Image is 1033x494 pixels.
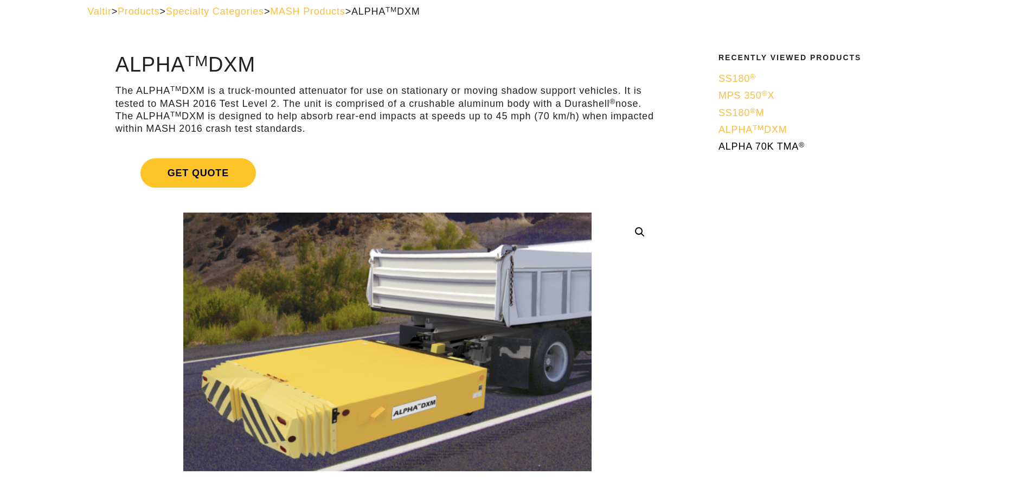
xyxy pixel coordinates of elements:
[718,107,939,119] a: SS180®M
[166,6,264,17] a: Specialty Categories
[140,158,256,188] span: Get Quote
[718,124,787,135] span: ALPHA DXM
[753,124,764,132] sup: TM
[170,110,182,118] sup: TM
[750,73,756,81] sup: ®
[116,85,659,136] p: The ALPHA DXM is a truck-mounted attenuator for use on stationary or moving shadow support vehicl...
[762,89,768,98] sup: ®
[87,5,946,18] div: > > > >
[718,107,765,118] span: SS180 M
[718,89,939,102] a: MPS 350®X
[718,73,756,84] span: SS180
[799,141,805,149] sup: ®
[718,54,939,62] h2: Recently Viewed Products
[718,124,939,136] a: ALPHATMDXM
[718,140,939,153] a: ALPHA 70K TMA®
[351,6,420,17] span: ALPHA DXM
[718,90,774,101] span: MPS 350 X
[116,145,659,201] a: Get Quote
[609,98,615,106] sup: ®
[718,73,939,85] a: SS180®
[718,141,805,152] span: ALPHA 70K TMA
[750,107,756,115] sup: ®
[185,52,208,69] sup: TM
[270,6,345,17] a: MASH Products
[386,5,397,14] sup: TM
[170,85,182,93] sup: TM
[116,54,659,76] h1: ALPHA DXM
[118,6,159,17] a: Products
[87,6,111,17] a: Valtir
